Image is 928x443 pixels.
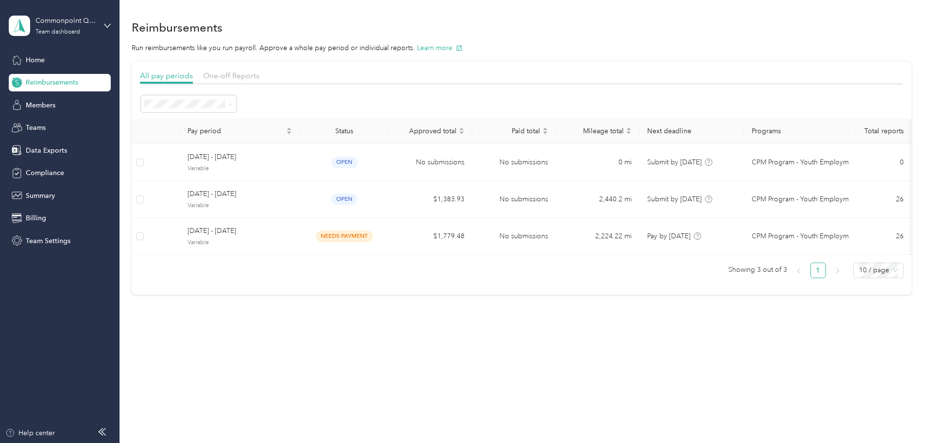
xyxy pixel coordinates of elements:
[564,127,624,135] span: Mileage total
[459,130,464,136] span: caret-down
[472,218,556,255] td: No submissions
[188,201,292,210] span: Variable
[874,389,928,443] iframe: Everlance-gr Chat Button Frame
[810,263,826,278] li: 1
[626,126,632,132] span: caret-up
[542,130,548,136] span: caret-down
[316,230,373,242] span: needs payment
[389,218,472,255] td: $1,779.48
[396,127,457,135] span: Approved total
[26,168,64,178] span: Compliance
[140,71,193,80] span: All pay periods
[744,118,848,144] th: Programs
[752,231,859,242] span: CPM Program - Youth Employment
[188,152,292,162] span: [DATE] - [DATE]
[472,118,556,144] th: Paid total
[188,238,292,247] span: Variable
[26,145,67,156] span: Data Exports
[5,428,55,438] button: Help center
[556,218,639,255] td: 2,224.22 mi
[791,263,807,278] button: left
[26,213,46,223] span: Billing
[647,232,690,240] span: Pay by [DATE]
[331,157,358,168] span: open
[752,157,859,168] span: CPM Program - Youth Employment
[835,268,841,274] span: right
[639,118,744,144] th: Next deadline
[459,126,464,132] span: caret-up
[26,236,70,246] span: Team Settings
[859,263,898,278] span: 10 / page
[830,263,845,278] li: Next Page
[188,127,284,135] span: Pay period
[417,43,463,53] button: Learn more
[472,181,556,218] td: No submissions
[26,100,55,110] span: Members
[480,127,540,135] span: Paid total
[556,181,639,218] td: 2,440.2 mi
[26,123,46,133] span: Teams
[848,118,911,144] th: Total reports
[180,118,300,144] th: Pay period
[203,71,259,80] span: One-off Reports
[331,194,358,205] span: open
[556,118,639,144] th: Mileage total
[188,164,292,173] span: Variable
[35,29,80,35] div: Team dashboard
[791,263,807,278] li: Previous Page
[556,144,639,181] td: 0 mi
[728,263,787,277] span: Showing 3 out of 3
[26,55,45,65] span: Home
[848,144,911,181] td: 0
[26,191,55,201] span: Summary
[848,218,911,255] td: 26
[830,263,845,278] button: right
[286,126,292,132] span: caret-up
[647,158,702,166] span: Submit by [DATE]
[389,144,472,181] td: No submissions
[389,181,472,218] td: $1,383.93
[389,118,472,144] th: Approved total
[308,127,381,135] div: Status
[626,130,632,136] span: caret-down
[35,16,96,26] div: Commonpoint Queens
[286,130,292,136] span: caret-down
[472,144,556,181] td: No submissions
[188,189,292,199] span: [DATE] - [DATE]
[26,77,78,88] span: Reimbursements
[811,263,825,278] a: 1
[188,226,292,236] span: [DATE] - [DATE]
[132,43,911,53] p: Run reimbursements like you run payroll. Approve a whole pay period or individual reports.
[132,22,223,33] h1: Reimbursements
[853,263,904,278] div: Page Size
[848,181,911,218] td: 26
[542,126,548,132] span: caret-up
[796,268,802,274] span: left
[647,195,702,203] span: Submit by [DATE]
[752,194,859,205] span: CPM Program - Youth Employment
